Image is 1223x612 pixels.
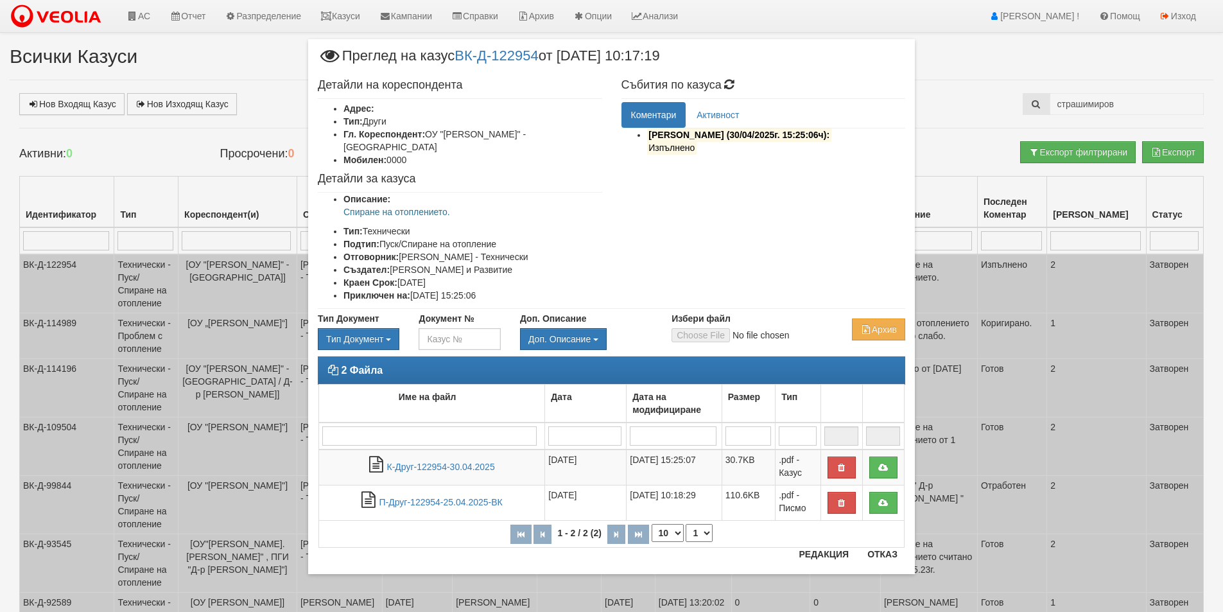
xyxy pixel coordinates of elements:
[647,128,906,154] li: Изпратено до кореспондента
[632,392,701,415] b: Дата на модифициране
[387,462,495,472] a: К-Друг-122954-30.04.2025
[419,312,474,325] label: Документ №
[319,450,905,485] tr: К-Друг-122954-30.04.2025.pdf - Казус
[419,328,500,350] input: Казус №
[318,328,399,350] div: Двоен клик, за изчистване на избраната стойност.
[343,155,386,165] b: Мобилен:
[343,226,363,236] b: Тип:
[781,392,797,402] b: Тип
[852,319,905,340] button: Архив
[319,385,545,423] td: Име на файл: No sort applied, activate to apply an ascending sort
[343,116,363,127] b: Тип:
[545,385,627,423] td: Дата: No sort applied, activate to apply an ascending sort
[343,129,425,139] b: Гл. Кореспондент:
[652,524,684,542] select: Брой редове на страница
[545,485,627,521] td: [DATE]
[607,525,625,544] button: Следваща страница
[722,450,775,485] td: 30.7KB
[510,525,532,544] button: Първа страница
[318,79,602,92] h4: Детайли на кореспондента
[621,79,906,92] h4: Събития по казуса
[687,102,749,128] a: Активност
[343,265,390,275] b: Създател:
[520,328,652,350] div: Двоен клик, за изчистване на избраната стойност.
[343,252,399,262] b: Отговорник:
[722,485,775,521] td: 110.6KB
[520,328,607,350] button: Доп. Описание
[686,524,713,542] select: Страница номер
[728,392,760,402] b: Размер
[343,128,602,153] li: ОУ "[PERSON_NAME]" - [GEOGRAPHIC_DATA]
[647,141,697,155] mark: Изпълнено
[343,250,602,263] li: [PERSON_NAME] - Технически
[319,485,905,521] tr: П-Друг-122954-25.04.2025-ВК.pdf - Писмо
[343,194,390,204] b: Описание:
[528,334,591,344] span: Доп. Описание
[343,238,602,250] li: Пуск/Спиране на отопление
[862,385,904,423] td: : No sort applied, activate to apply an ascending sort
[776,485,821,521] td: .pdf - Писмо
[318,328,399,350] button: Тип Документ
[399,392,456,402] b: Име на файл
[627,485,722,521] td: [DATE] 10:18:29
[627,385,722,423] td: Дата на модифициране: No sort applied, activate to apply an ascending sort
[343,239,379,249] b: Подтип:
[343,225,602,238] li: Технически
[318,312,379,325] label: Тип Документ
[551,392,571,402] b: Дата
[318,49,660,73] span: Преглед на казус от [DATE] 10:17:19
[343,115,602,128] li: Други
[820,385,862,423] td: : No sort applied, activate to apply an ascending sort
[343,263,602,276] li: [PERSON_NAME] и Развитие
[627,450,722,485] td: [DATE] 15:25:07
[672,312,731,325] label: Избери файл
[776,385,821,423] td: Тип: No sort applied, activate to apply an ascending sort
[621,102,686,128] a: Коментари
[520,312,586,325] label: Доп. Описание
[343,290,410,301] b: Приключен на:
[343,153,602,166] li: 0000
[343,205,602,218] p: Спиране на отоплението.
[554,528,604,538] span: 1 - 2 / 2 (2)
[533,525,551,544] button: Предишна страница
[722,385,775,423] td: Размер: No sort applied, activate to apply an ascending sort
[343,277,397,288] b: Краен Срок:
[628,525,649,544] button: Последна страница
[343,289,602,302] li: [DATE] 15:25:06
[455,48,538,64] a: ВК-Д-122954
[326,334,383,344] span: Тип Документ
[647,128,831,142] mark: [PERSON_NAME] (30/04/2025г. 15:25:06ч):
[343,103,374,114] b: Адрес:
[545,450,627,485] td: [DATE]
[379,497,503,507] a: П-Друг-122954-25.04.2025-ВК
[318,173,602,186] h4: Детайли за казуса
[343,276,602,289] li: [DATE]
[341,365,383,376] strong: 2 Файла
[776,450,821,485] td: .pdf - Казус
